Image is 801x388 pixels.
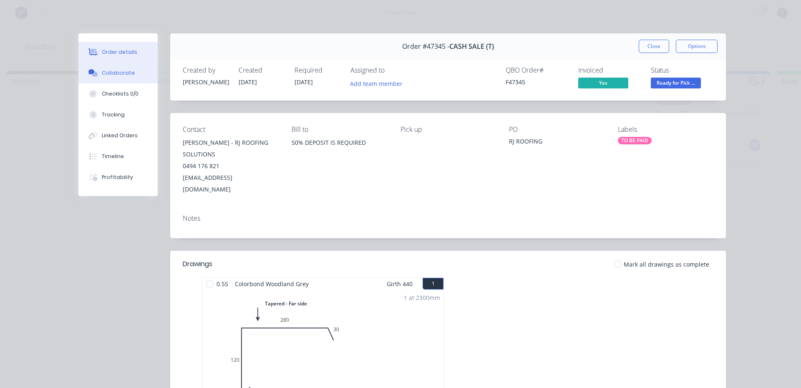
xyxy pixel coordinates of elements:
[387,278,413,290] span: Girth 440
[350,66,434,74] div: Assigned to
[78,104,158,125] button: Tracking
[102,111,125,118] div: Tracking
[578,66,641,74] div: Invoiced
[578,78,628,88] span: Yes
[213,278,232,290] span: 0.55
[183,126,278,134] div: Contact
[423,278,443,290] button: 1
[509,137,605,149] div: RJ ROOFING
[651,66,713,74] div: Status
[239,78,257,86] span: [DATE]
[639,40,669,53] button: Close
[624,260,709,269] span: Mark all drawings as complete
[402,43,449,50] span: Order #47345 -
[404,293,440,302] div: 1 at 2300mm
[651,78,701,90] button: Ready for Pick ...
[183,66,229,74] div: Created by
[102,174,133,181] div: Profitability
[292,137,387,164] div: 50% DEPOSIT IS REQUIRED
[78,83,158,104] button: Checklists 0/0
[506,78,568,86] div: F47345
[102,69,135,77] div: Collaborate
[618,126,713,134] div: Labels
[295,66,340,74] div: Required
[183,214,713,222] div: Notes
[232,278,312,290] span: Colorbond Woodland Grey
[292,137,387,149] div: 50% DEPOSIT IS REQUIRED
[239,66,285,74] div: Created
[506,66,568,74] div: QBO Order #
[183,172,278,195] div: [EMAIL_ADDRESS][DOMAIN_NAME]
[183,137,278,195] div: [PERSON_NAME] - RJ ROOFING SOLUTIONS0494 176 821[EMAIL_ADDRESS][DOMAIN_NAME]
[102,48,137,56] div: Order details
[78,125,158,146] button: Linked Orders
[350,78,407,89] button: Add team member
[102,90,139,98] div: Checklists 0/0
[183,160,278,172] div: 0494 176 821
[183,137,278,160] div: [PERSON_NAME] - RJ ROOFING SOLUTIONS
[295,78,313,86] span: [DATE]
[183,78,229,86] div: [PERSON_NAME]
[78,63,158,83] button: Collaborate
[78,167,158,188] button: Profitability
[618,137,652,144] div: TO BE PAID
[183,259,212,269] div: Drawings
[676,40,718,53] button: Options
[78,146,158,167] button: Timeline
[651,78,701,88] span: Ready for Pick ...
[102,132,138,139] div: Linked Orders
[346,78,407,89] button: Add team member
[102,153,124,160] div: Timeline
[292,126,387,134] div: Bill to
[400,126,496,134] div: Pick up
[449,43,494,50] span: CASH SALE (T)
[78,42,158,63] button: Order details
[509,126,605,134] div: PO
